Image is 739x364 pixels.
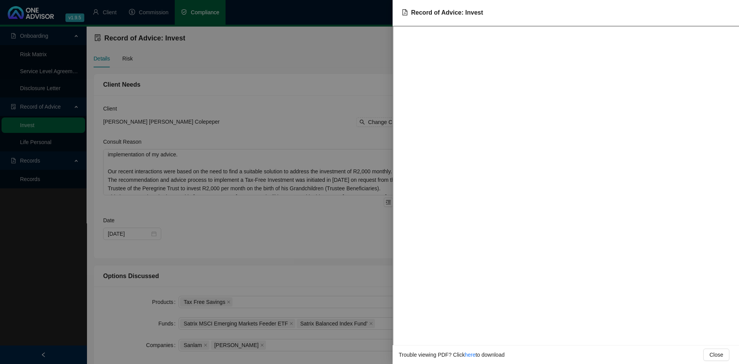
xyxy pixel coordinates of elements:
span: file-pdf [402,9,408,15]
button: Close [703,349,729,361]
span: Trouble viewing PDF? Click [399,352,465,358]
span: Record of Advice: Invest [411,9,483,16]
a: here [465,352,475,358]
span: Close [709,351,723,359]
span: to download [475,352,505,358]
